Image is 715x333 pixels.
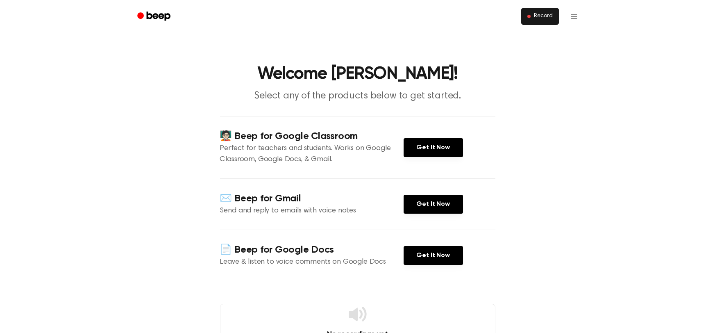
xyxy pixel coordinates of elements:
[534,13,552,20] span: Record
[564,7,584,26] button: Open menu
[521,8,559,25] button: Record
[220,257,404,268] p: Leave & listen to voice comments on Google Docs
[220,192,404,205] h4: ✉️ Beep for Gmail
[200,89,515,103] p: Select any of the products below to get started.
[404,138,463,157] a: Get It Now
[220,205,404,217] p: Send and reply to emails with voice notes
[148,66,567,83] h1: Welcome [PERSON_NAME]!
[404,246,463,265] a: Get It Now
[220,130,404,143] h4: 🧑🏻‍🏫 Beep for Google Classroom
[132,9,178,25] a: Beep
[220,243,404,257] h4: 📄 Beep for Google Docs
[404,195,463,214] a: Get It Now
[220,143,404,165] p: Perfect for teachers and students. Works on Google Classroom, Google Docs, & Gmail.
